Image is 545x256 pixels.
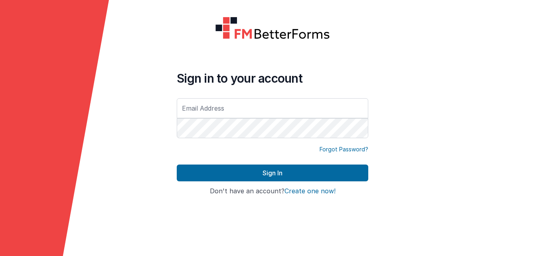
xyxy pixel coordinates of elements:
[320,145,368,153] a: Forgot Password?
[284,188,336,195] button: Create one now!
[177,188,368,195] h4: Don't have an account?
[177,71,368,85] h4: Sign in to your account
[177,98,368,118] input: Email Address
[177,165,368,181] button: Sign In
